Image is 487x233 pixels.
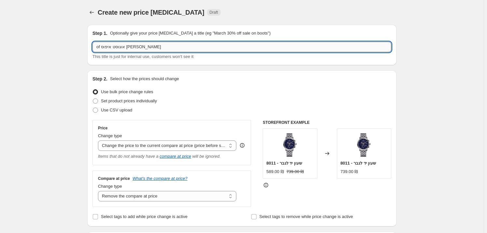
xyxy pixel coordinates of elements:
span: Use bulk price change rules [101,89,153,94]
span: Change type [98,133,122,138]
h3: Price [98,125,107,131]
h2: Step 1. [92,30,107,36]
span: Use CSV upload [101,108,132,112]
img: 10177466_80x.jpg [351,132,377,158]
div: help [239,142,245,149]
h3: Compare at price [98,176,130,181]
span: Set product prices individually [101,98,157,103]
span: This title is just for internal use, customers won't see it [92,54,193,59]
input: 30% off holiday sale [92,42,391,52]
span: שעון יד לגבר - 8011 [341,161,376,166]
div: 589.00 ₪ [266,168,284,175]
button: Price change jobs [87,8,96,17]
h6: STOREFRONT EXAMPLE [263,120,391,125]
span: שעון יד לגבר - 8011 [266,161,302,166]
span: Create new price [MEDICAL_DATA] [98,9,204,16]
h2: Step 2. [92,76,107,82]
i: will be ignored. [192,154,221,159]
i: Items that do not already have a [98,154,159,159]
span: Change type [98,184,122,189]
button: compare at price [160,154,191,159]
span: Select tags to add while price change is active [101,214,188,219]
p: Optionally give your price [MEDICAL_DATA] a title (eg "March 30% off sale on boots") [110,30,271,36]
strike: 739.00 ₪ [286,168,304,175]
span: Draft [210,10,218,15]
span: Select tags to remove while price change is active [259,214,353,219]
img: 10177466_80x.jpg [277,132,303,158]
div: 739.00 ₪ [341,168,358,175]
button: What's the compare at price? [132,176,188,181]
p: Select how the prices should change [110,76,179,82]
